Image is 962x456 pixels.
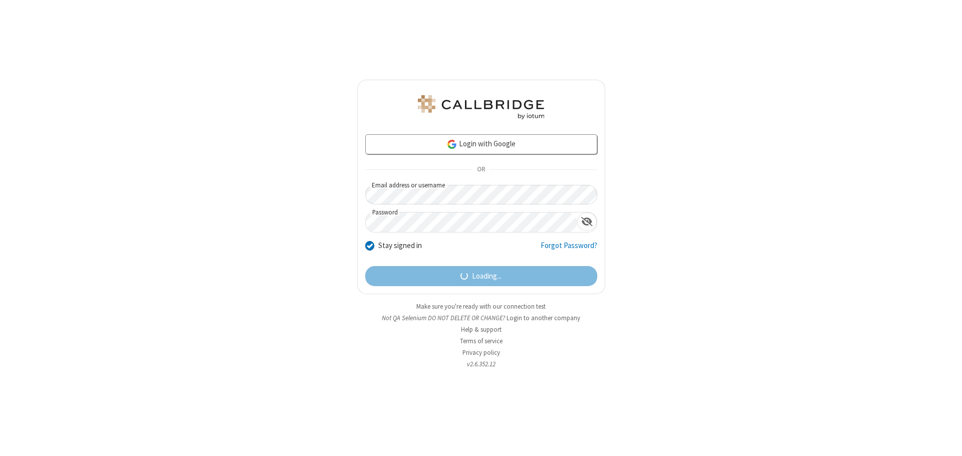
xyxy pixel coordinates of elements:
a: Terms of service [460,337,503,345]
a: Help & support [461,325,502,334]
div: Show password [577,212,597,231]
img: QA Selenium DO NOT DELETE OR CHANGE [416,95,546,119]
span: OR [473,163,489,177]
img: google-icon.png [446,139,457,150]
input: Password [366,212,577,232]
span: Loading... [472,271,502,282]
label: Stay signed in [378,240,422,252]
li: Not QA Selenium DO NOT DELETE OR CHANGE? [357,313,605,323]
a: Privacy policy [462,348,500,357]
a: Forgot Password? [541,240,597,259]
iframe: Chat [937,430,954,449]
li: v2.6.352.12 [357,359,605,369]
input: Email address or username [365,185,597,204]
button: Loading... [365,266,597,286]
a: Login with Google [365,134,597,154]
a: Make sure you're ready with our connection test [416,302,546,311]
button: Login to another company [507,313,580,323]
